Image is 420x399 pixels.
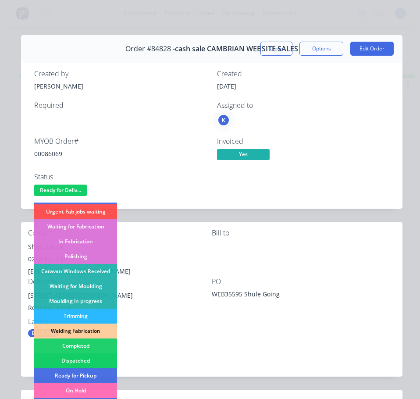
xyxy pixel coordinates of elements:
span: [DATE] [217,82,236,90]
div: Invoiced [217,137,389,146]
div: Created by [34,70,206,78]
div: [PERSON_NAME] [34,82,206,91]
div: Labels [28,317,212,326]
div: Ready for Pickup [34,368,117,383]
span: Ready for Deliv... [34,185,87,196]
div: Notes [34,351,389,360]
div: Contact [28,229,212,237]
div: Rotorua , 3010 [28,302,212,314]
div: Waiting for Fabrication [34,219,117,234]
div: Polishing [34,249,117,264]
button: Options [299,42,343,56]
span: Order #84828 - [125,45,175,53]
div: On Hold [34,383,117,398]
div: PO [212,278,395,286]
span: cash sale CAMBRIAN WEBSITE SALES [175,45,298,53]
div: Deliver to [28,278,212,286]
div: Caravan Windows Received [34,264,117,279]
div: Shule Going0210 451 511[EMAIL_ADDRESS][DOMAIN_NAME] [28,241,212,278]
div: Created [217,70,389,78]
div: Status [34,173,206,181]
div: In Fabrication [34,234,117,249]
div: WEB35595 Shule Going [212,289,321,302]
div: MYOB Order # [34,137,206,146]
span: Yes [217,149,270,160]
div: Completed [34,338,117,353]
div: Moulding in progress [34,294,117,309]
button: K [217,114,230,127]
div: Waiting for Moulding [34,279,117,294]
button: Edit Order [350,42,394,56]
div: Dispatched [34,353,117,368]
div: Bill to [212,229,395,237]
div: Trimming [34,309,117,324]
div: Shule Going [28,241,212,253]
div: BLUE JOB [28,329,59,337]
div: [STREET_ADDRESS][PERSON_NAME]Rotorua , 3010 [28,289,212,317]
div: Assigned to [217,101,389,110]
div: Required [34,101,206,110]
div: 00086069 [34,149,206,158]
button: Ready for Deliv... [34,185,87,198]
div: Urgent Fab jobs waiting [34,204,117,219]
div: [STREET_ADDRESS][PERSON_NAME] [28,289,212,302]
div: Welding Fabrication [34,324,117,338]
button: Close [260,42,292,56]
div: [EMAIL_ADDRESS][DOMAIN_NAME] [28,265,212,278]
div: 0210 451 511 [28,253,212,265]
